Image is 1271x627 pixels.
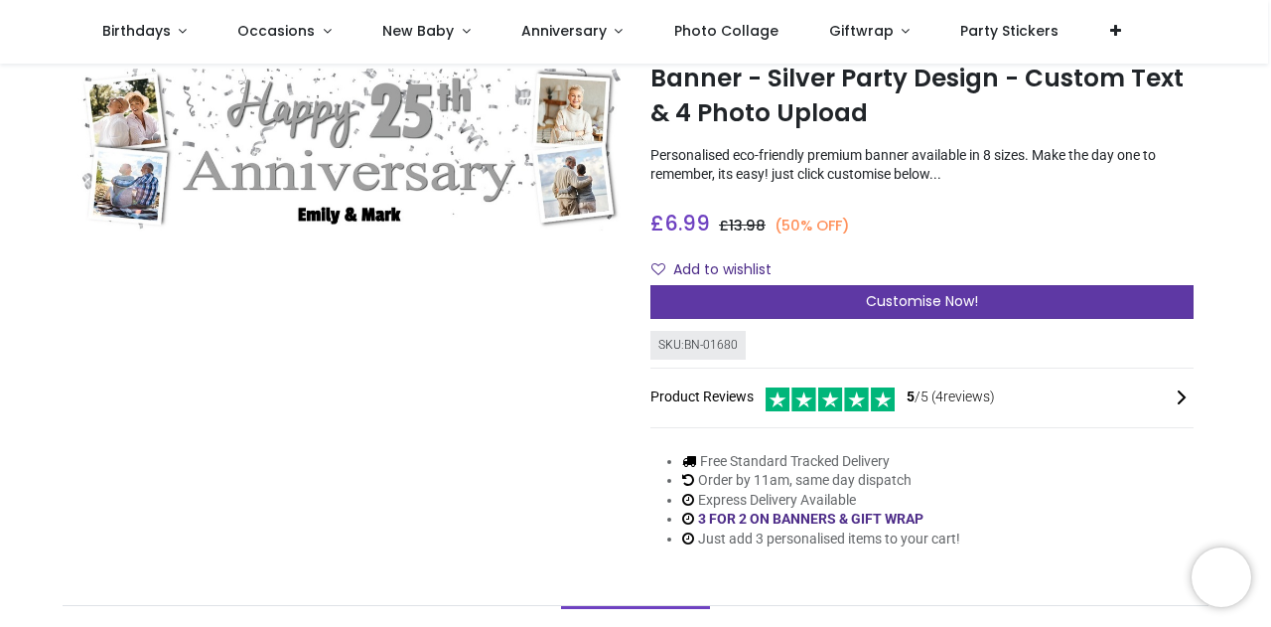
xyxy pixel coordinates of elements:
iframe: Brevo live chat [1192,548,1251,607]
span: £ [719,216,766,235]
h1: Personalised 25th Wedding Anniversary Banner - Silver Party Design - Custom Text & 4 Photo Upload [650,28,1194,130]
p: Personalised eco-friendly premium banner available in 8 sizes. Make the day one to remember, its ... [650,146,1194,185]
span: Anniversary [521,21,607,41]
li: Express Delivery Available [682,491,960,511]
li: Free Standard Tracked Delivery [682,452,960,472]
div: Product Reviews [650,385,1194,411]
small: (50% OFF) [775,216,850,236]
span: Giftwrap [829,21,894,41]
span: New Baby [382,21,454,41]
span: Birthdays [102,21,171,41]
span: £ [650,209,710,237]
span: Customise Now! [866,291,978,311]
li: Just add 3 personalised items to your cart! [682,530,960,549]
a: 3 FOR 2 ON BANNERS & GIFT WRAP [698,511,923,527]
span: 13.98 [729,216,766,235]
span: Occasions [237,21,315,41]
div: SKU: BN-01680 [650,331,746,360]
span: /5 ( 4 reviews) [907,388,995,407]
li: Order by 11am, same day dispatch [682,471,960,491]
img: Personalised 25th Wedding Anniversary Banner - Silver Party Design - Custom Text & 4 Photo Upload [77,69,621,232]
span: 6.99 [664,209,710,237]
span: Photo Collage [674,21,778,41]
i: Add to wishlist [651,262,665,276]
button: Add to wishlistAdd to wishlist [650,253,788,287]
span: Party Stickers [960,21,1059,41]
span: 5 [907,389,915,404]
